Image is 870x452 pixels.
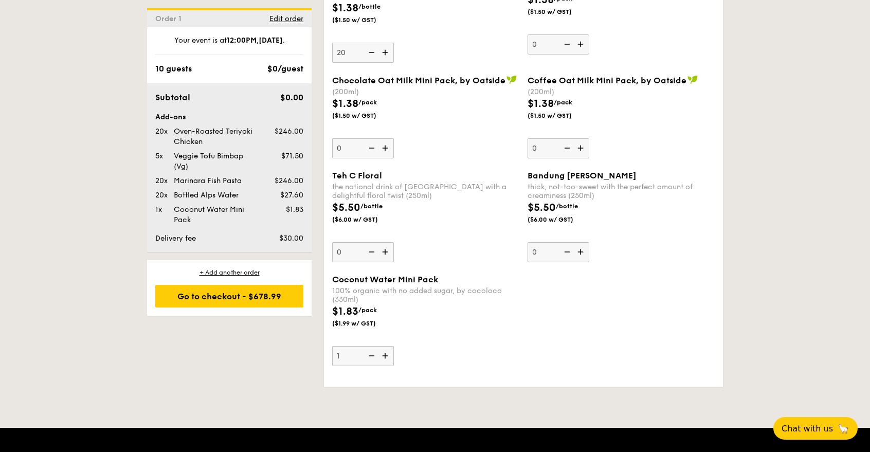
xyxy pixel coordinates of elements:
img: icon-reduce.1d2dbef1.svg [363,138,378,158]
img: icon-add.58712e84.svg [378,43,394,62]
input: Bandung [PERSON_NAME]thick, not-too-sweet with the perfect amount of creaminess (250ml)$5.50/bott... [528,242,589,262]
img: icon-reduce.1d2dbef1.svg [558,138,574,158]
img: icon-reduce.1d2dbef1.svg [558,34,574,54]
span: ($6.00 w/ GST) [528,215,597,224]
span: $246.00 [275,176,303,185]
span: Delivery fee [155,234,196,243]
span: /pack [554,99,572,106]
img: icon-reduce.1d2dbef1.svg [363,346,378,366]
span: $1.83 [332,305,358,318]
span: Chat with us [782,424,833,433]
span: /pack [358,306,377,314]
div: (200ml) [528,87,715,96]
span: /pack [358,99,377,106]
button: Chat with us🦙 [773,417,858,440]
span: /bottle [556,203,578,210]
img: icon-add.58712e84.svg [378,138,394,158]
strong: [DATE] [259,36,283,45]
img: icon-reduce.1d2dbef1.svg [363,242,378,262]
input: Coffee Oat Milk Mini Pack, by Oatside(200ml)$1.38/pack($1.50 w/ GST) [528,138,589,158]
div: Your event is at , . [155,35,303,55]
span: Teh C Floral [332,171,382,180]
span: Coconut Water Mini Pack [332,275,438,284]
div: (200ml) [332,87,519,96]
div: Marinara Fish Pasta [170,176,263,186]
span: ($1.50 w/ GST) [332,112,402,120]
span: $1.83 [286,205,303,214]
div: 20x [151,176,170,186]
div: 10 guests [155,63,192,75]
div: Oven-Roasted Teriyaki Chicken [170,126,263,147]
img: icon-add.58712e84.svg [574,242,589,262]
span: Chocolate Oat Milk Mini Pack, by Oatside [332,76,505,85]
div: Coconut Water Mini Pack [170,205,263,225]
span: ($6.00 w/ GST) [332,215,402,224]
input: Teh C Floralthe national drink of [GEOGRAPHIC_DATA] with a delightful floral twist (250ml)$5.50/b... [332,242,394,262]
span: $0.00 [280,93,303,102]
input: Barista Oat Milk Mini Pack, by Oatside(200ml)$1.38/pack($1.50 w/ GST) [528,34,589,55]
img: icon-add.58712e84.svg [574,34,589,54]
span: $5.50 [528,202,556,214]
div: 5x [151,151,170,161]
span: $1.38 [332,98,358,110]
input: Bottled Alps Watera pure, crisp mountain stream bottled, perfect for thirst quenching (250ml)$1.3... [332,43,394,63]
div: Veggie Tofu Bimbap (Vg) [170,151,263,172]
img: icon-add.58712e84.svg [378,346,394,366]
span: Order 1 [155,14,186,23]
div: + Add another order [155,268,303,277]
span: ($1.50 w/ GST) [528,8,597,16]
span: ($1.99 w/ GST) [332,319,402,328]
span: Edit order [269,14,303,23]
span: /bottle [360,203,383,210]
div: Add-ons [155,112,303,122]
div: $0/guest [267,63,303,75]
span: Bandung [PERSON_NAME] [528,171,637,180]
div: thick, not-too-sweet with the perfect amount of creaminess (250ml) [528,183,715,200]
img: icon-add.58712e84.svg [378,242,394,262]
span: 🦙 [837,423,849,435]
span: $1.38 [528,98,554,110]
div: 20x [151,190,170,201]
span: $71.50 [281,152,303,160]
span: Subtotal [155,93,190,102]
div: the national drink of [GEOGRAPHIC_DATA] with a delightful floral twist (250ml) [332,183,519,200]
img: icon-vegan.f8ff3823.svg [687,75,698,84]
span: $246.00 [275,127,303,136]
span: ($1.50 w/ GST) [332,16,402,24]
img: icon-vegan.f8ff3823.svg [506,75,517,84]
strong: 12:00PM [227,36,257,45]
div: 100% organic with no added sugar, by cocoloco (330ml) [332,286,519,304]
img: icon-reduce.1d2dbef1.svg [558,242,574,262]
img: icon-add.58712e84.svg [574,138,589,158]
span: $30.00 [279,234,303,243]
div: Go to checkout - $678.99 [155,285,303,308]
div: Bottled Alps Water [170,190,263,201]
input: Chocolate Oat Milk Mini Pack, by Oatside(200ml)$1.38/pack($1.50 w/ GST) [332,138,394,158]
input: Coconut Water Mini Pack100% organic with no added sugar, by cocoloco (330ml)$1.83/pack($1.99 w/ GST) [332,346,394,366]
img: icon-reduce.1d2dbef1.svg [363,43,378,62]
span: $27.60 [280,191,303,200]
span: /bottle [358,3,380,10]
span: $5.50 [332,202,360,214]
div: 1x [151,205,170,215]
span: $1.38 [332,2,358,14]
div: 20x [151,126,170,137]
span: ($1.50 w/ GST) [528,112,597,120]
span: Coffee Oat Milk Mini Pack, by Oatside [528,76,686,85]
